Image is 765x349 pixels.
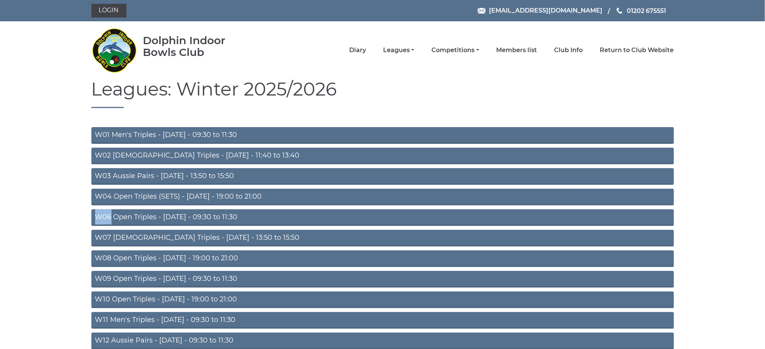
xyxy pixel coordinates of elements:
[91,24,137,77] img: Dolphin Indoor Bowls Club
[616,6,666,16] a: Phone us 01202 675551
[91,4,126,18] a: Login
[91,230,674,247] a: W07 [DEMOGRAPHIC_DATA] Triples - [DATE] - 13:50 to 15:50
[478,8,486,14] img: Email
[91,292,674,308] a: W10 Open Triples - [DATE] - 19:00 to 21:00
[349,46,366,54] a: Diary
[489,7,602,14] span: [EMAIL_ADDRESS][DOMAIN_NAME]
[627,7,666,14] span: 01202 675551
[617,8,622,14] img: Phone us
[91,250,674,267] a: W08 Open Triples - [DATE] - 19:00 to 21:00
[431,46,479,54] a: Competitions
[497,46,537,54] a: Members list
[478,6,602,16] a: Email [EMAIL_ADDRESS][DOMAIN_NAME]
[91,312,674,329] a: W11 Men's Triples - [DATE] - 09:30 to 11:30
[554,46,583,54] a: Club Info
[91,127,674,144] a: W01 Men's Triples - [DATE] - 09:30 to 11:30
[91,209,674,226] a: W06 Open Triples - [DATE] - 09:30 to 11:30
[383,46,414,54] a: Leagues
[143,35,250,58] div: Dolphin Indoor Bowls Club
[600,46,674,54] a: Return to Club Website
[91,271,674,288] a: W09 Open Triples - [DATE] - 09:30 to 11:30
[91,168,674,185] a: W03 Aussie Pairs - [DATE] - 13:50 to 15:50
[91,79,674,108] h1: Leagues: Winter 2025/2026
[91,189,674,206] a: W04 Open Triples (SETS) - [DATE] - 19:00 to 21:00
[91,148,674,164] a: W02 [DEMOGRAPHIC_DATA] Triples - [DATE] - 11:40 to 13:40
